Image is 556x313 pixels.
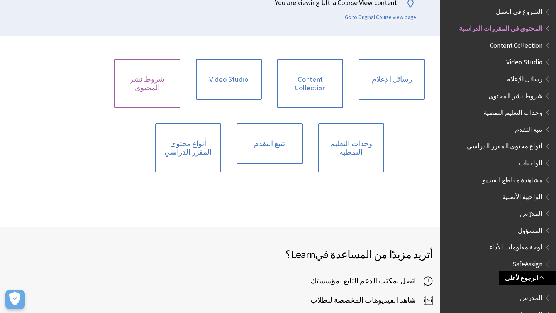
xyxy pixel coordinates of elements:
[277,59,343,108] a: Content Collection
[519,156,542,167] span: الواجبات
[506,72,542,83] span: رسائل الإعلام
[489,241,542,251] span: لوحة معلومات الأداء
[518,224,542,234] span: المسؤول
[344,14,416,21] a: Go to Original Course View page.
[490,39,542,49] span: Content Collection
[359,59,425,100] a: رسائل الإعلام
[310,275,432,287] a: اتصل بمكتب الدعم التابع لمؤسستك
[237,123,303,164] a: تتبع التقدم
[499,271,556,285] a: الرجوع لأعلى
[220,246,432,263] h2: أتريد مزيدًا من المساعدة في ؟
[155,123,221,172] a: أنواع محتوى المقرر الدراسي
[502,190,542,201] span: الواجهة الأصلية
[310,294,424,306] span: شاهد الفيديوهات المخصصة للطلاب
[483,106,542,116] span: وحدات التعليم النمطية
[5,290,25,309] button: Open Preferences
[291,247,315,261] span: Learn
[310,275,424,287] span: اتصل بمكتب الدعم التابع لمؤسستك
[520,291,542,302] span: المدرس
[459,22,542,32] span: المحتوى في المقررات الدراسية
[114,59,180,108] a: شروط نشر المحتوى
[196,59,262,100] a: Video Studio
[318,123,384,172] a: وحدات التعليم النمطية
[520,207,542,217] span: المدرّس
[496,5,542,16] span: الشروع في العمل
[506,56,542,66] span: Video Studio
[515,123,542,133] span: تتبع التقدم
[512,257,542,268] span: SafeAssign
[488,89,542,100] span: شروط نشر المحتوى
[467,140,542,150] span: أنواع محتوى المقرر الدراسي
[310,294,432,306] a: شاهد الفيديوهات المخصصة للطلاب
[483,173,542,184] span: مشاهدة مقاطع الفيديو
